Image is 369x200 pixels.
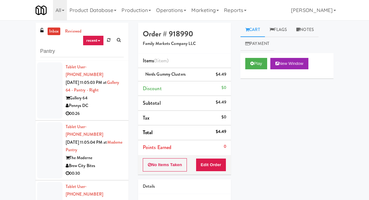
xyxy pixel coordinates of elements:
button: New Window [270,58,308,69]
a: inbox [48,28,61,35]
a: Payment [241,37,274,51]
h4: Order # 918990 [143,30,226,38]
a: Tablet User· [PHONE_NUMBER] [66,124,103,138]
a: Tablet User· [PHONE_NUMBER] [66,64,103,78]
button: No Items Taken [143,158,187,172]
span: [DATE] 11:05:04 PM at [66,139,107,145]
div: The Moderne [66,154,124,162]
div: Gallery 64 [66,94,124,102]
li: Tablet User· [PHONE_NUMBER][DATE] 11:05:04 PM atModerne PantryThe ModerneBrew City Bites00:30 [36,121,128,180]
div: Details [143,183,226,191]
h5: Family Markets Company LLC [143,41,226,46]
div: $4.49 [216,98,227,106]
input: Search vision orders [40,46,124,57]
span: Total [143,129,153,136]
span: Tax [143,114,149,122]
button: Play [245,58,267,69]
span: Nerds Gummy Clusters [145,71,186,77]
span: Items [143,57,168,64]
img: Micromart [36,5,47,16]
div: $4.49 [216,71,227,78]
a: Cart [241,23,265,37]
div: Brew City Bites [66,162,124,170]
ng-pluralize: item [158,57,167,64]
div: $4.49 [216,128,227,136]
div: 0 [224,143,226,151]
a: Notes [292,23,319,37]
a: reviewed [63,28,83,35]
div: $0 [221,84,226,92]
span: Subtotal [143,99,161,107]
div: 00:26 [66,110,124,118]
a: Tablet User· [PHONE_NUMBER] [66,184,103,197]
div: Pennys DC [66,102,124,110]
span: [DATE] 11:05:03 PM at [66,79,107,85]
button: Edit Order [196,158,227,172]
span: Discount [143,85,162,92]
span: (1 ) [154,57,168,64]
li: Tablet User· [PHONE_NUMBER][DATE] 11:05:03 PM atGallery 64 - Pantry - RightGallery 64Pennys DC00:26 [36,61,128,121]
a: recent [83,35,104,46]
div: 00:30 [66,170,124,178]
div: $0 [221,113,226,121]
a: Flags [265,23,292,37]
span: Points Earned [143,144,171,151]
